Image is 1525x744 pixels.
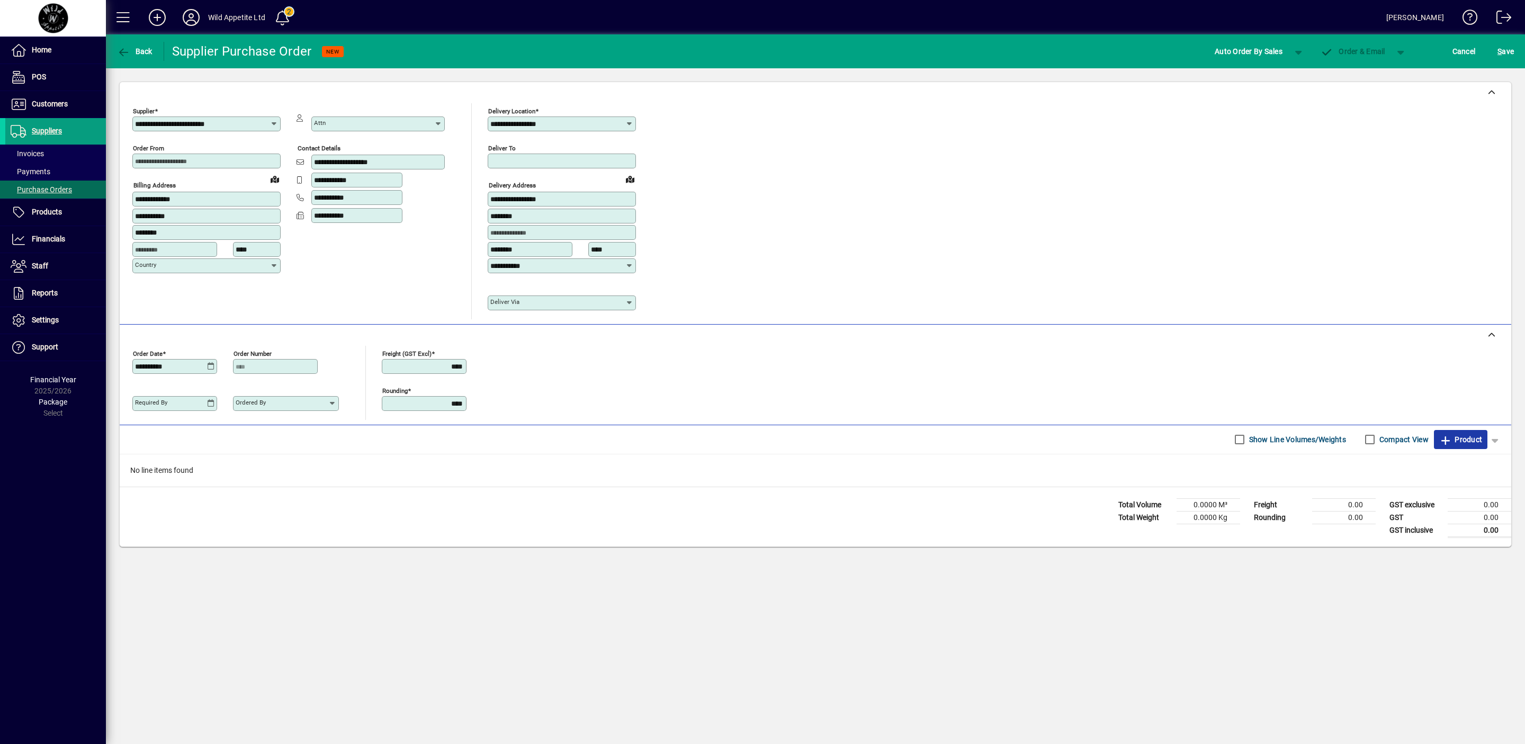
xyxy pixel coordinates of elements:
[1386,9,1444,26] div: [PERSON_NAME]
[5,226,106,253] a: Financials
[5,280,106,307] a: Reports
[1249,498,1312,511] td: Freight
[5,334,106,361] a: Support
[314,119,326,127] mat-label: Attn
[1384,524,1448,537] td: GST inclusive
[488,145,516,152] mat-label: Deliver To
[1495,42,1517,61] button: Save
[5,145,106,163] a: Invoices
[30,375,76,384] span: Financial Year
[32,73,46,81] span: POS
[1439,431,1482,448] span: Product
[382,387,408,394] mat-label: Rounding
[117,47,152,56] span: Back
[32,127,62,135] span: Suppliers
[1312,498,1376,511] td: 0.00
[5,91,106,118] a: Customers
[236,399,266,406] mat-label: Ordered by
[140,8,174,27] button: Add
[1452,43,1476,60] span: Cancel
[1209,42,1288,61] button: Auto Order By Sales
[135,399,167,406] mat-label: Required by
[32,235,65,243] span: Financials
[1377,434,1429,445] label: Compact View
[5,37,106,64] a: Home
[11,167,50,176] span: Payments
[1384,511,1448,524] td: GST
[133,145,164,152] mat-label: Order from
[32,46,51,54] span: Home
[5,64,106,91] a: POS
[1434,430,1487,449] button: Product
[39,398,67,406] span: Package
[133,349,163,357] mat-label: Order date
[1488,2,1512,37] a: Logout
[1113,498,1177,511] td: Total Volume
[5,253,106,280] a: Staff
[1384,498,1448,511] td: GST exclusive
[1450,42,1478,61] button: Cancel
[382,349,432,357] mat-label: Freight (GST excl)
[1247,434,1346,445] label: Show Line Volumes/Weights
[1448,524,1511,537] td: 0.00
[1448,498,1511,511] td: 0.00
[106,42,164,61] app-page-header-button: Back
[266,171,283,187] a: View on map
[1497,47,1502,56] span: S
[5,199,106,226] a: Products
[5,307,106,334] a: Settings
[1448,511,1511,524] td: 0.00
[5,163,106,181] a: Payments
[326,48,339,55] span: NEW
[32,262,48,270] span: Staff
[32,289,58,297] span: Reports
[135,261,156,268] mat-label: Country
[622,171,639,187] a: View on map
[32,343,58,351] span: Support
[32,208,62,216] span: Products
[1177,498,1240,511] td: 0.0000 M³
[1215,43,1282,60] span: Auto Order By Sales
[133,107,155,115] mat-label: Supplier
[174,8,208,27] button: Profile
[1249,511,1312,524] td: Rounding
[1312,511,1376,524] td: 0.00
[1455,2,1478,37] a: Knowledge Base
[1113,511,1177,524] td: Total Weight
[1315,42,1391,61] button: Order & Email
[208,9,265,26] div: Wild Appetite Ltd
[32,100,68,108] span: Customers
[5,181,106,199] a: Purchase Orders
[114,42,155,61] button: Back
[488,107,535,115] mat-label: Delivery Location
[1321,47,1385,56] span: Order & Email
[11,149,44,158] span: Invoices
[234,349,272,357] mat-label: Order number
[172,43,312,60] div: Supplier Purchase Order
[120,454,1511,487] div: No line items found
[11,185,72,194] span: Purchase Orders
[1177,511,1240,524] td: 0.0000 Kg
[1497,43,1514,60] span: ave
[32,316,59,324] span: Settings
[490,298,519,306] mat-label: Deliver via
